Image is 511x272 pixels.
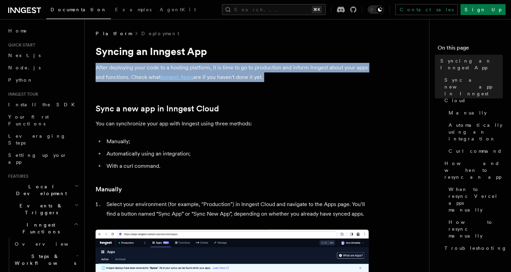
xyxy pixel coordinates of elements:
a: Curl command [446,145,503,157]
a: Examples [111,2,156,18]
li: Select your environment (for example, "Production") in Inngest Cloud and navigate to the Apps pag... [104,200,369,219]
span: Inngest Functions [5,221,74,235]
a: Automatically using an integration [446,119,503,145]
a: Deployment [141,30,179,37]
h4: On this page [438,44,503,55]
span: Manually [449,109,487,116]
li: Manually; [104,137,369,146]
span: Leveraging Steps [8,133,66,146]
a: Sign Up [460,4,506,15]
a: Sync a new app in Inngest Cloud [96,104,219,113]
a: Syncing an Inngest App [438,55,503,74]
span: Inngest tour [5,92,38,97]
span: Quick start [5,42,35,48]
span: Troubleshooting [444,245,507,251]
p: You can synchronize your app with Inngest using three methods: [96,119,369,128]
span: When to resync Vercel apps manually [449,186,503,213]
span: AgentKit [160,7,196,12]
span: Steps & Workflows [12,253,76,267]
a: Install the SDK [5,98,80,111]
a: Overview [12,238,80,250]
span: Home [8,27,27,34]
a: Setting up your app [5,149,80,168]
span: Platform [96,30,132,37]
button: Steps & Workflows [12,250,80,269]
button: Inngest Functions [5,219,80,238]
a: How to resync manually [446,216,503,242]
a: When to resync Vercel apps manually [446,183,503,216]
a: Manually [446,107,503,119]
a: Documentation [46,2,111,19]
button: Local Development [5,180,80,200]
a: Troubleshooting [442,242,503,254]
a: Manually [96,185,122,194]
a: Node.js [5,62,80,74]
span: Setting up your app [8,152,67,165]
a: Home [5,25,80,37]
span: Your first Functions [8,114,49,126]
span: How to resync manually [449,219,503,239]
span: Overview [15,241,85,247]
span: Sync a new app in Inngest Cloud [444,77,503,104]
li: Automatically using an integration; [104,149,369,159]
span: Features [5,174,28,179]
a: Sync a new app in Inngest Cloud [442,74,503,107]
li: With a curl command. [104,161,369,171]
span: Automatically using an integration [449,122,503,142]
a: How and when to resync an app [442,157,503,183]
span: Events & Triggers [5,202,74,216]
a: Your first Functions [5,111,80,130]
span: Local Development [5,183,74,197]
span: Curl command [449,148,502,154]
span: How and when to resync an app [444,160,503,180]
kbd: ⌘K [312,6,322,13]
span: Examples [115,7,152,12]
p: After deploying your code to a hosting platform, it is time to go to production and inform Innges... [96,63,369,82]
a: Python [5,74,80,86]
span: Next.js [8,53,41,58]
span: Install the SDK [8,102,79,107]
a: Next.js [5,49,80,62]
a: Inngest Apps [160,74,193,80]
span: Documentation [51,7,107,12]
a: Leveraging Steps [5,130,80,149]
a: AgentKit [156,2,200,18]
span: Python [8,77,33,83]
button: Search...⌘K [222,4,326,15]
span: Syncing an Inngest App [440,57,503,71]
a: Contact sales [395,4,458,15]
button: Events & Triggers [5,200,80,219]
span: Node.js [8,65,41,70]
h1: Syncing an Inngest App [96,45,369,57]
button: Toggle dark mode [368,5,384,14]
